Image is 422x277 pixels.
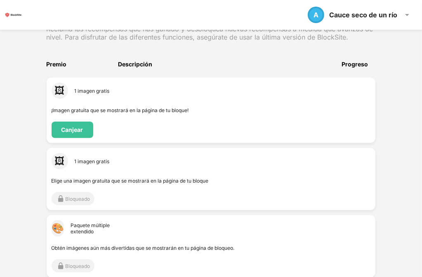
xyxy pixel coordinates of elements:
font: Progreso [342,61,368,68]
font: Obtén imágenes aún más divertidas que se mostrarán en tu página de bloqueo. [52,245,235,251]
img: blocksite-icon-black.svg [5,7,21,23]
font: Canjear [61,126,83,133]
font: A [314,11,318,19]
font: Paquete múltiple extendido [71,222,110,235]
font: Bloqueado [66,196,90,202]
font: 🖼 [55,85,65,96]
font: Descripción [118,61,152,68]
font: ¡Imagen gratuita que se mostrará en la página de tu bloque! [52,107,189,113]
img: grey-lock.svg [56,261,66,271]
font: 🖼 [55,155,65,167]
font: Premio [47,61,67,68]
font: Elige una imagen gratuita que se mostrará en la página de tu bloque [52,178,209,184]
font: Bloqueado [66,263,90,269]
font: 1 imagen gratis [75,158,110,164]
font: 1 imagen gratis [75,88,110,94]
font: Cauce seco de un río [329,11,397,19]
font: 🎨 [52,222,64,234]
img: grey-lock.svg [56,194,66,204]
font: Reclama las recompensas que has ganado y desbloquea nuevas recompensas a medida que avanzas de ni... [47,25,373,41]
